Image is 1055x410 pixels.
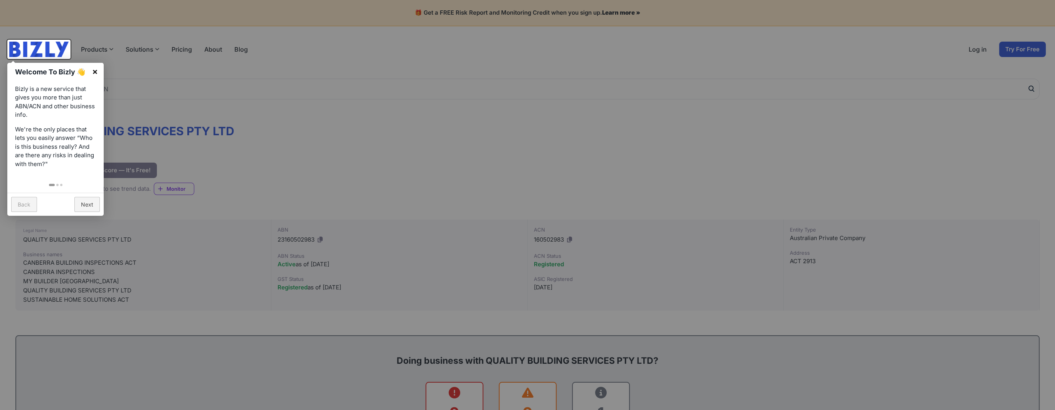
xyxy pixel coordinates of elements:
a: Next [74,197,100,212]
a: × [86,63,104,80]
p: We're the only places that lets you easily answer “Who is this business really? And are there any... [15,125,96,169]
h1: Welcome To Bizly 👋 [15,67,88,77]
p: Bizly is a new service that gives you more than just ABN/ACN and other business info. [15,85,96,119]
a: Back [11,197,37,212]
